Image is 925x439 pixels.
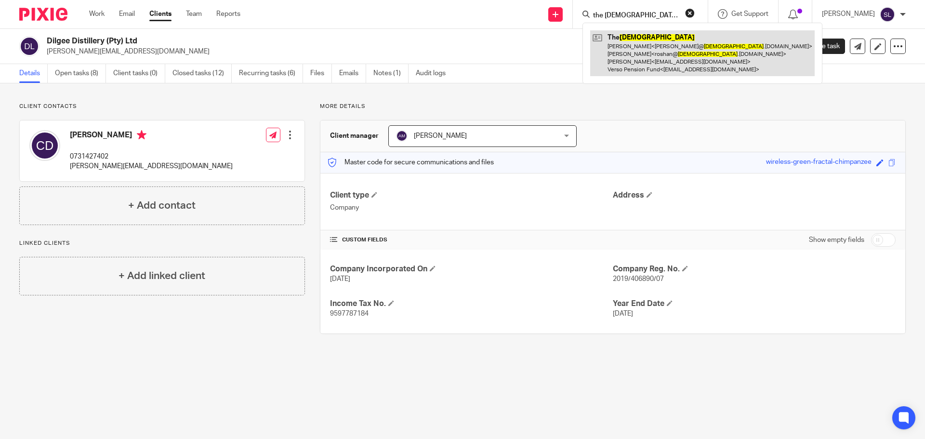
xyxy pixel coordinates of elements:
[613,190,896,200] h4: Address
[339,64,366,83] a: Emails
[613,276,664,282] span: 2019/406890/07
[731,11,768,17] span: Get Support
[119,268,205,283] h4: + Add linked client
[330,299,613,309] h4: Income Tax No.
[19,103,305,110] p: Client contacts
[310,64,332,83] a: Files
[19,36,40,56] img: svg%3E
[29,130,60,161] img: svg%3E
[119,9,135,19] a: Email
[330,131,379,141] h3: Client manager
[414,133,467,139] span: [PERSON_NAME]
[47,36,629,46] h2: Dilgee Distillery (Pty) Ltd
[613,264,896,274] h4: Company Reg. No.
[592,12,679,20] input: Search
[149,9,172,19] a: Clients
[113,64,165,83] a: Client tasks (0)
[186,9,202,19] a: Team
[330,236,613,244] h4: CUSTOM FIELDS
[809,235,864,245] label: Show empty fields
[55,64,106,83] a: Open tasks (8)
[89,9,105,19] a: Work
[70,161,233,171] p: [PERSON_NAME][EMAIL_ADDRESS][DOMAIN_NAME]
[19,64,48,83] a: Details
[822,9,875,19] p: [PERSON_NAME]
[216,9,240,19] a: Reports
[320,103,906,110] p: More details
[685,8,695,18] button: Clear
[330,264,613,274] h4: Company Incorporated On
[373,64,409,83] a: Notes (1)
[613,310,633,317] span: [DATE]
[70,152,233,161] p: 0731427402
[328,158,494,167] p: Master code for secure communications and files
[396,130,408,142] img: svg%3E
[613,299,896,309] h4: Year End Date
[172,64,232,83] a: Closed tasks (12)
[70,130,233,142] h4: [PERSON_NAME]
[47,47,775,56] p: [PERSON_NAME][EMAIL_ADDRESS][DOMAIN_NAME]
[239,64,303,83] a: Recurring tasks (6)
[330,276,350,282] span: [DATE]
[128,198,196,213] h4: + Add contact
[19,239,305,247] p: Linked clients
[330,203,613,213] p: Company
[137,130,146,140] i: Primary
[330,310,369,317] span: 9597787184
[880,7,895,22] img: svg%3E
[766,157,872,168] div: wireless-green-fractal-chimpanzee
[330,190,613,200] h4: Client type
[19,8,67,21] img: Pixie
[416,64,453,83] a: Audit logs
